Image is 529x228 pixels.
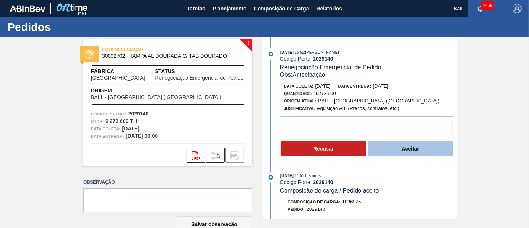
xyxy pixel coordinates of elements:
span: [DATE] [315,83,331,89]
span: 2029140 [307,206,326,212]
span: Origem [91,87,243,95]
span: Quantidade : [284,91,312,96]
div: Código Portal: [280,179,457,185]
label: Observação [83,177,252,188]
button: Aceitar [368,141,453,156]
span: Renegociação Emergencial de Pedido [155,75,244,81]
span: BALL - [GEOGRAPHIC_DATA] ([GEOGRAPHIC_DATA]) [91,95,221,100]
img: Logout [513,4,522,13]
strong: 2029140 [313,179,333,185]
span: Relatórios [317,4,342,13]
span: Origem Atual: [284,99,316,103]
span: - 11:51 [294,174,304,178]
div: Ir para Composição de Carga [206,148,225,163]
button: Notificações [468,3,492,14]
div: Código Portal: [280,56,457,62]
span: [DATE] [280,173,294,178]
span: : [PERSON_NAME] [304,50,339,54]
span: 9.273,600 [314,91,336,96]
img: status [85,50,94,59]
strong: 9.273,600 TH [105,118,137,124]
strong: 2029140 [313,56,333,62]
span: EM RENEGOCIAÇÃO [102,46,206,53]
span: Composição de Carga : [288,200,340,204]
span: Data coleta: [284,84,314,88]
span: Obs: Antecipação [280,72,326,78]
span: [GEOGRAPHIC_DATA] [91,75,145,81]
span: [DATE] [373,83,388,89]
strong: 2029140 [128,111,149,117]
strong: [DATE] [122,126,140,132]
div: Abrir arquivo PDF [187,148,205,163]
span: Código Portal: [91,110,126,118]
span: 4456 [481,1,494,10]
span: Pedido : [288,207,305,212]
h1: Pedidos [7,23,140,31]
img: atual [269,52,273,56]
span: Status [155,67,245,75]
span: Data entrega: [338,84,371,88]
span: Renegociação Emergencial de Pedido [280,64,381,70]
button: Recusar [281,141,366,156]
span: Justificativa: [284,106,315,111]
img: atual [269,175,273,180]
span: Data coleta: [91,125,121,133]
span: 1836825 [342,199,361,205]
span: Composição de Carga [254,4,309,13]
span: Qtde : [91,118,103,125]
span: : Insumos [304,173,321,178]
span: [DATE] [280,50,294,54]
span: Planejamento [213,4,247,13]
span: Aquisição ABI (Preços, contratos, etc.) [317,105,400,111]
span: Fábrica [91,67,155,75]
img: TNhmsLtSVTkK8tSr43FrP2fwEKptu5GPRR3wAAAABJRU5ErkJggg== [10,5,45,12]
span: Composicão de carga / Pedido aceito [280,187,379,194]
span: BALL - [GEOGRAPHIC_DATA] ([GEOGRAPHIC_DATA]) [318,98,439,104]
span: Tarefas [187,4,205,13]
strong: [DATE] 00:00 [126,133,158,139]
div: Informar alteração no pedido [225,148,244,163]
span: 30002702 - TAMPA AL DOURADA C/ TAB DOURADO [102,53,237,59]
span: - 16:55 [294,50,304,54]
span: Data entrega: [91,133,124,140]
